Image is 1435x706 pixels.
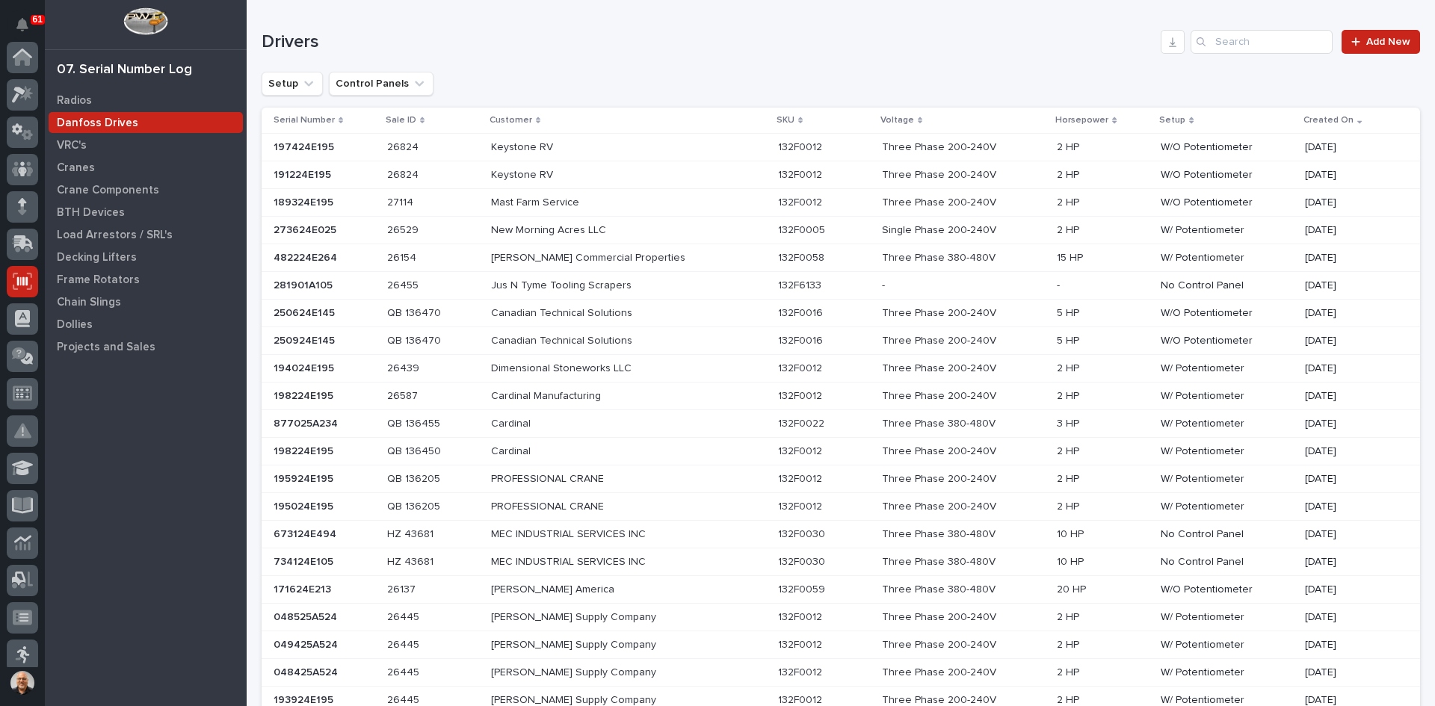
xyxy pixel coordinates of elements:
[1303,112,1354,128] p: Created On
[882,332,999,347] p: Three Phase 200-240V
[1057,636,1082,651] p: 2 HP
[882,636,999,651] p: Three Phase 200-240V
[274,415,341,430] p: 877025A234
[274,221,339,237] p: 273624E025
[387,166,422,182] p: 26824
[1161,501,1293,513] p: W/ Potentiometer
[387,193,416,209] p: 27114
[19,18,38,42] div: Notifications61
[274,608,340,624] p: 048525A524
[57,229,173,242] p: Load Arrestors / SRL's
[262,300,1420,327] tr: 250624E145250624E145 QB 136470QB 136470 Canadian Technical SolutionsCanadian Technical Solutions ...
[45,335,247,358] a: Projects and Sales
[778,276,824,292] p: 132F6133
[1305,279,1396,292] p: [DATE]
[1305,583,1396,596] p: [DATE]
[1161,666,1293,679] p: W/ Potentiometer
[778,553,828,569] p: 132F0030
[882,221,999,237] p: Single Phase 200-240V
[1057,580,1089,596] p: 20 HP
[1366,37,1410,47] span: Add New
[387,580,419,596] p: 26137
[1057,138,1082,154] p: 2 HP
[45,268,247,291] a: Frame Rotators
[274,166,334,182] p: 191224E195
[57,62,192,78] div: 07. Serial Number Log
[1057,249,1086,264] p: 15 HP
[1057,608,1082,624] p: 2 HP
[274,498,336,513] p: 195024E195
[882,415,999,430] p: Three Phase 380-480V
[882,193,999,209] p: Three Phase 200-240V
[882,304,999,320] p: Three Phase 200-240V
[387,387,421,403] p: 26587
[491,442,534,458] p: Cardinal
[1305,169,1396,182] p: [DATE]
[262,438,1420,465] tr: 198224E195198224E195 QB 136450QB 136450 CardinalCardinal 132F0012132F0012 Three Phase 200-240VThr...
[57,341,155,354] p: Projects and Sales
[262,134,1420,161] tr: 197424E195197424E195 2682426824 Keystone RVKeystone RV 132F0012132F0012 Three Phase 200-240VThree...
[778,138,825,154] p: 132F0012
[778,498,825,513] p: 132F0012
[1057,663,1082,679] p: 2 HP
[274,193,336,209] p: 189324E195
[274,442,336,458] p: 198224E195
[1057,470,1082,486] p: 2 HP
[491,663,659,679] p: [PERSON_NAME] Supply Company
[387,498,443,513] p: QB 136205
[1057,193,1082,209] p: 2 HP
[491,553,649,569] p: MEC INDUSTRIAL SERVICES INC
[1161,252,1293,264] p: W/ Potentiometer
[387,332,444,347] p: QB 136470
[329,72,433,96] button: Control Panels
[1305,418,1396,430] p: [DATE]
[778,580,828,596] p: 132F0059
[387,636,422,651] p: 26445
[882,553,999,569] p: Three Phase 380-480V
[274,304,338,320] p: 250624E145
[123,7,167,35] img: Workspace Logo
[491,193,582,209] p: Mast Farm Service
[1305,639,1396,651] p: [DATE]
[387,276,422,292] p: 26455
[491,359,635,375] p: Dimensional Stoneworks LLC
[33,14,43,25] p: 61
[778,193,825,209] p: 132F0012
[778,166,825,182] p: 132F0012
[778,415,827,430] p: 132F0022
[1057,276,1063,292] p: -
[274,332,338,347] p: 250924E145
[262,272,1420,300] tr: 281901A105281901A105 2645526455 Jus N Tyme Tooling ScrapersJus N Tyme Tooling Scrapers 132F613313...
[262,189,1420,217] tr: 189324E195189324E195 2711427114 Mast Farm ServiceMast Farm Service 132F0012132F0012 Three Phase 2...
[1305,666,1396,679] p: [DATE]
[1305,252,1396,264] p: [DATE]
[1305,528,1396,541] p: [DATE]
[1161,639,1293,651] p: W/ Potentiometer
[882,387,999,403] p: Three Phase 200-240V
[882,166,999,182] p: Three Phase 200-240V
[778,387,825,403] p: 132F0012
[262,410,1420,438] tr: 877025A234877025A234 QB 136455QB 136455 CardinalCardinal 132F0022132F0022 Three Phase 380-480VThr...
[1161,611,1293,624] p: W/ Potentiometer
[387,608,422,624] p: 26445
[491,332,635,347] p: Canadian Technical Solutions
[1305,556,1396,569] p: [DATE]
[1161,169,1293,182] p: W/O Potentiometer
[45,179,247,201] a: Crane Components
[882,580,999,596] p: Three Phase 380-480V
[45,134,247,156] a: VRC's
[882,276,888,292] p: -
[882,608,999,624] p: Three Phase 200-240V
[57,94,92,108] p: Radios
[1057,304,1082,320] p: 5 HP
[1159,112,1185,128] p: Setup
[387,415,443,430] p: QB 136455
[1057,415,1082,430] p: 3 HP
[57,161,95,175] p: Cranes
[1161,141,1293,154] p: W/O Potentiometer
[1161,196,1293,209] p: W/O Potentiometer
[491,636,659,651] p: [PERSON_NAME] Supply Company
[778,608,825,624] p: 132F0012
[1305,335,1396,347] p: [DATE]
[778,663,825,679] p: 132F0012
